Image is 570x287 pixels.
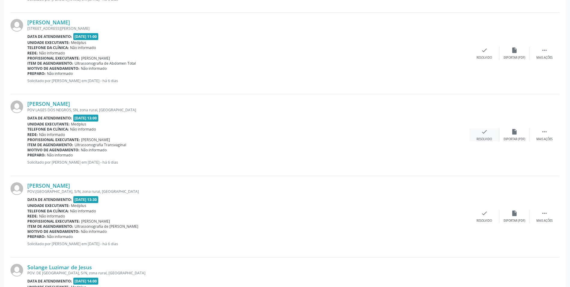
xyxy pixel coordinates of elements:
p: Solicitado por [PERSON_NAME] em [DATE] - há 6 dias [27,241,469,246]
div: Resolvido [477,137,492,141]
b: Motivo de agendamento: [27,229,80,234]
span: Não informado [81,66,107,71]
span: Medplus [71,122,86,127]
span: [PERSON_NAME] [81,137,110,142]
img: img [11,19,23,32]
div: Exportar (PDF) [504,56,525,60]
span: [DATE] 13:00 [73,115,99,122]
i: check [481,210,488,217]
p: Solicitado por [PERSON_NAME] em [DATE] - há 6 dias [27,160,469,165]
a: [PERSON_NAME] [27,19,70,26]
b: Unidade executante: [27,122,70,127]
div: POV LAGES DOS NEGROS, SN, zona rural, [GEOGRAPHIC_DATA] [27,107,469,113]
span: Não informado [70,45,96,50]
b: Data de atendimento: [27,279,72,284]
b: Profissional executante: [27,137,80,142]
a: [PERSON_NAME] [27,100,70,107]
span: Não informado [39,132,65,137]
b: Item de agendamento: [27,61,73,66]
b: Unidade executante: [27,40,70,45]
b: Motivo de agendamento: [27,66,80,71]
span: Medplus [71,40,86,45]
b: Motivo de agendamento: [27,147,80,153]
i: insert_drive_file [511,47,518,54]
span: Medplus [71,203,86,208]
b: Item de agendamento: [27,224,73,229]
i: insert_drive_file [511,128,518,135]
span: Não informado [81,229,107,234]
b: Telefone da clínica: [27,45,69,50]
p: Solicitado por [PERSON_NAME] em [DATE] - há 6 dias [27,78,469,83]
span: Não informado [70,127,96,132]
b: Data de atendimento: [27,197,72,202]
span: Não informado [47,234,73,239]
b: Unidade executante: [27,203,70,208]
span: Não informado [47,153,73,158]
i: check [481,47,488,54]
img: img [11,100,23,113]
b: Preparo: [27,234,46,239]
b: Preparo: [27,71,46,76]
span: Não informado [39,51,65,56]
i:  [541,47,548,54]
b: Telefone da clínica: [27,127,69,132]
div: Mais ações [536,56,553,60]
span: Não informado [39,214,65,219]
b: Rede: [27,214,38,219]
div: [STREET_ADDRESS][PERSON_NAME] [27,26,469,31]
i:  [541,210,548,217]
span: Não informado [47,71,73,76]
img: img [11,182,23,195]
div: Resolvido [477,56,492,60]
b: Rede: [27,132,38,137]
b: Profissional executante: [27,56,80,61]
span: [DATE] 14:00 [73,278,99,285]
div: Mais ações [536,219,553,223]
div: Exportar (PDF) [504,137,525,141]
a: Solange Luzimar de Jesus [27,264,92,270]
span: Ultrassonografia Transvaginal [75,142,126,147]
i: check [481,128,488,135]
span: Não informado [70,208,96,214]
div: Mais ações [536,137,553,141]
b: Telefone da clínica: [27,208,69,214]
b: Data de atendimento: [27,34,72,39]
span: Ultrassonografia de [PERSON_NAME] [75,224,138,229]
span: Ultrassonografia de Abdomen Total [75,61,136,66]
b: Data de atendimento: [27,116,72,121]
a: [PERSON_NAME] [27,182,70,189]
span: [DATE] 11:00 [73,33,99,40]
b: Profissional executante: [27,219,80,224]
b: Preparo: [27,153,46,158]
div: Resolvido [477,219,492,223]
span: [PERSON_NAME] [81,219,110,224]
b: Item de agendamento: [27,142,73,147]
span: [DATE] 13:30 [73,196,99,203]
span: Não informado [81,147,107,153]
span: [PERSON_NAME] [81,56,110,61]
div: Exportar (PDF) [504,219,525,223]
i: insert_drive_file [511,210,518,217]
div: POV. DE [GEOGRAPHIC_DATA], S/N, zona rural, [GEOGRAPHIC_DATA] [27,270,469,276]
i:  [541,128,548,135]
div: POV.[GEOGRAPHIC_DATA], S/N, zona rural, [GEOGRAPHIC_DATA] [27,189,469,194]
b: Rede: [27,51,38,56]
